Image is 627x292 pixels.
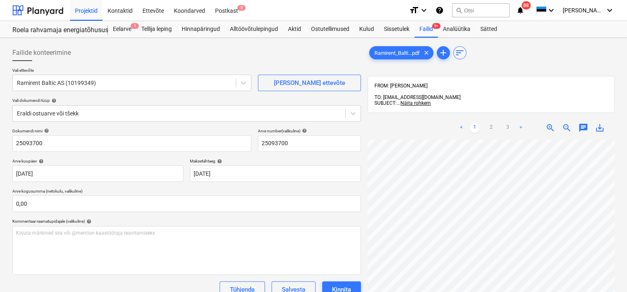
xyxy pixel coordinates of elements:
div: Eelarve [108,21,136,38]
span: SUBJECT: [374,100,397,106]
i: notifications [516,5,524,15]
div: Failid [414,21,438,38]
span: 88 [522,1,531,9]
span: FROM: [PERSON_NAME] [374,83,428,89]
span: help [215,159,222,164]
a: Analüütika [438,21,475,38]
div: Roela rahvamaja energiatõhususe ehitustööd [ROELA] [12,26,98,35]
a: Sissetulek [379,21,414,38]
input: Dokumendi nimi [12,135,251,152]
div: Dokumendi nimi [12,128,251,134]
span: add [438,48,448,58]
i: Abikeskus [435,5,444,15]
a: Tellija leping [136,21,177,38]
a: Aktid [283,21,306,38]
span: Failide konteerimine [12,48,71,58]
input: Tähtaega pole määratud [190,165,361,182]
input: Arve number [258,135,361,152]
a: Failid9+ [414,21,438,38]
span: zoom_in [545,123,555,133]
span: help [42,128,49,133]
span: sort [455,48,465,58]
div: Kommentaar raamatupidajale (valikuline) [12,219,361,224]
a: Page 2 [486,123,496,133]
input: Arve kuupäeva pole määratud. [12,165,183,182]
a: Sätted [475,21,502,38]
div: Maksetähtaeg [190,158,361,164]
a: Page 1 is your current page [470,123,480,133]
span: [PERSON_NAME] [563,7,604,14]
span: TO: [EMAIL_ADDRESS][DOMAIN_NAME] [374,94,461,100]
a: Page 3 [503,123,512,133]
div: Arve number (valikuline) [258,128,361,134]
button: Otsi [452,3,510,17]
span: ... [397,100,431,106]
i: keyboard_arrow_down [419,5,429,15]
span: chat [578,123,588,133]
span: help [37,159,44,164]
span: clear [421,48,431,58]
span: 1 [131,23,139,29]
a: Kulud [354,21,379,38]
div: [PERSON_NAME] ettevõte [274,78,345,88]
i: keyboard_arrow_down [605,5,615,15]
i: keyboard_arrow_down [546,5,556,15]
div: Arve kuupäev [12,158,183,164]
span: 8 [237,5,246,11]
div: Vali dokumendi tüüp [12,98,361,103]
a: Alltöövõtulepingud [225,21,283,38]
span: Ramirent_Balti...pdf [370,50,425,56]
span: search [456,7,462,14]
a: Eelarve1 [108,21,136,38]
a: Hinnapäringud [177,21,225,38]
i: format_size [409,5,419,15]
span: save_alt [595,123,605,133]
span: zoom_out [562,123,572,133]
span: 9+ [432,23,440,29]
span: help [300,128,307,133]
a: Previous page [456,123,466,133]
div: Ramirent_Balti...pdf [369,46,433,59]
span: help [50,98,56,103]
a: Next page [516,123,526,133]
button: [PERSON_NAME] ettevõte [258,75,361,91]
p: Vali ettevõte [12,68,251,75]
span: Näita rohkem [400,100,431,106]
span: help [85,219,91,224]
p: Arve kogusumma (netokulu, valikuline) [12,188,361,195]
a: Ostutellimused [306,21,354,38]
input: Arve kogusumma (netokulu, valikuline) [12,195,361,212]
